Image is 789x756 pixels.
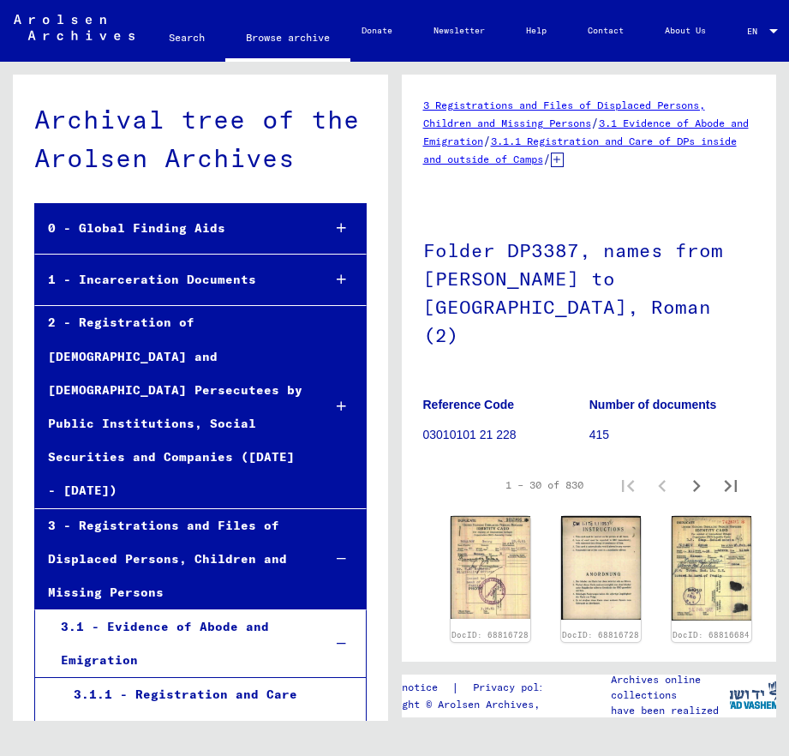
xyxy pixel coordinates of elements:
[679,468,714,502] button: Next page
[672,516,751,621] img: 001.jpg
[413,10,505,51] a: Newsletter
[505,10,567,51] a: Help
[35,306,308,507] div: 2 - Registration of [DEMOGRAPHIC_DATA] and [DEMOGRAPHIC_DATA] Persecutees by Public Institutions,...
[423,99,705,129] a: 3 Registrations and Files of Displaced Persons, Children and Missing Persons
[366,697,577,712] p: Copyright © Arolsen Archives, 2021
[423,135,737,165] a: 3.1.1 Registration and Care of DPs inside and outside of Camps
[591,115,599,130] span: /
[644,10,726,51] a: About Us
[672,630,750,639] a: DocID: 68816684
[366,679,451,697] a: Legal notice
[561,516,641,620] img: 002.jpg
[721,674,786,717] img: yv_logo.png
[423,426,589,444] p: 03010101 21 228
[48,610,309,677] div: 3.1 - Evidence of Abode and Emigration
[14,15,134,40] img: Arolsen_neg.svg
[366,679,577,697] div: |
[423,398,515,411] b: Reference Code
[567,10,644,51] a: Contact
[341,10,413,51] a: Donate
[589,426,755,444] p: 415
[562,630,639,639] a: DocID: 68816728
[451,630,529,639] a: DocID: 68816728
[34,100,367,177] div: Archival tree of the Arolsen Archives
[225,17,350,62] a: Browse archive
[611,657,729,703] p: The Arolsen Archives online collections
[611,468,645,502] button: First page
[459,679,577,697] a: Privacy policy
[35,509,308,610] div: 3 - Registrations and Files of Displaced Persons, Children and Missing Persons
[543,151,551,166] span: /
[714,468,748,502] button: Last page
[451,516,530,619] img: 001.jpg
[611,703,729,734] p: have been realized in partnership with
[35,263,308,297] div: 1 - Incarceration Documents
[483,133,491,148] span: /
[589,398,717,411] b: Number of documents
[505,477,583,493] div: 1 – 30 of 830
[747,27,766,36] span: EN
[35,212,308,245] div: 0 - Global Finding Aids
[645,468,679,502] button: Previous page
[148,17,225,58] a: Search
[423,211,756,371] h1: Folder DP3387, names from [PERSON_NAME] to [GEOGRAPHIC_DATA], Roman (2)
